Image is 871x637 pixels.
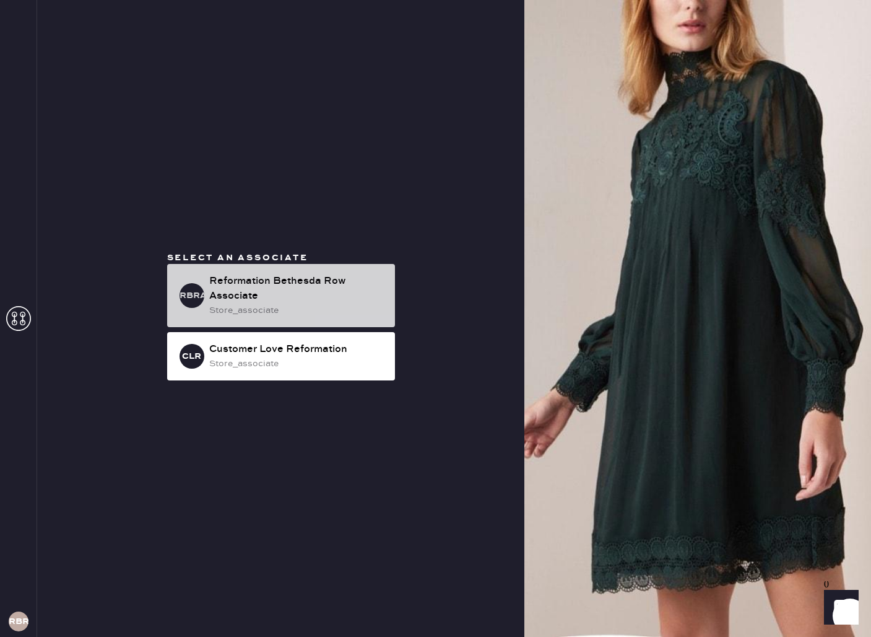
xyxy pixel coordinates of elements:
[209,342,385,357] div: Customer Love Reformation
[812,581,865,635] iframe: Front Chat
[209,274,385,304] div: Reformation Bethesda Row Associate
[167,252,308,263] span: Select an associate
[180,291,204,300] h3: RBRA
[9,617,28,626] h3: RBR
[182,352,201,361] h3: CLR
[209,357,385,371] div: store_associate
[209,304,385,317] div: store_associate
